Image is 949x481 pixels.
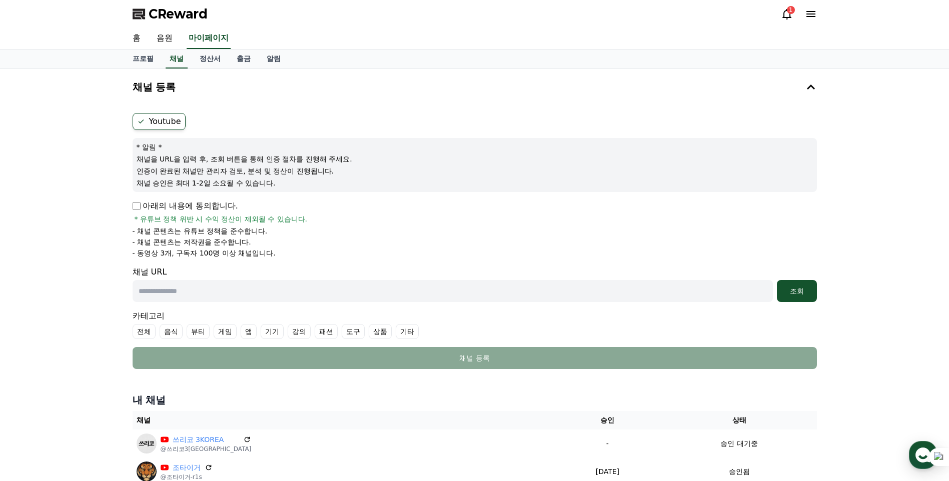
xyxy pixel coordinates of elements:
p: [DATE] [557,466,658,477]
div: 채널 등록 [153,353,797,363]
div: 채널 URL [133,266,817,302]
label: 전체 [133,324,156,339]
a: 채널 [166,49,188,68]
button: 채널 등록 [129,73,821,101]
a: 음원 [149,28,181,49]
label: 음식 [160,324,183,339]
div: 조회 [781,286,813,296]
span: * 유튜브 정책 위반 시 수익 정산이 제외될 수 있습니다. [135,214,308,224]
label: Youtube [133,113,186,130]
label: 뷰티 [187,324,210,339]
a: 대화 [66,317,129,342]
p: @쓰리코3[GEOGRAPHIC_DATA] [161,445,252,453]
a: 홈 [3,317,66,342]
label: 기기 [261,324,284,339]
p: @조타이거-r1s [161,473,213,481]
a: CReward [133,6,208,22]
p: 승인 대기중 [720,438,757,449]
label: 강의 [288,324,311,339]
a: 프로필 [125,49,162,68]
div: 1 [787,6,795,14]
p: 채널 승인은 최대 1-2일 소요될 수 있습니다. [137,178,813,188]
span: 설정 [155,332,167,340]
label: 기타 [396,324,419,339]
label: 게임 [214,324,237,339]
label: 도구 [342,324,365,339]
h4: 내 채널 [133,393,817,407]
th: 상태 [662,411,817,429]
p: - 채널 콘텐츠는 저작권을 준수합니다. [133,237,251,247]
label: 앱 [241,324,257,339]
p: 승인됨 [729,466,750,477]
p: 아래의 내용에 동의합니다. [133,200,238,212]
h4: 채널 등록 [133,81,176,92]
img: 쓰리코 3KOREA [137,433,157,453]
a: 출금 [229,49,259,68]
span: 대화 [92,332,104,340]
div: 카테고리 [133,310,817,339]
label: 상품 [369,324,392,339]
a: 조타이거 [173,462,201,473]
th: 승인 [553,411,662,429]
p: 채널을 URL을 입력 후, 조회 버튼을 통해 인증 절차를 진행해 주세요. [137,154,813,164]
p: 인증이 완료된 채널만 관리자 검토, 분석 및 정산이 진행됩니다. [137,166,813,176]
button: 채널 등록 [133,347,817,369]
button: 조회 [777,280,817,302]
span: 홈 [32,332,38,340]
a: 마이페이지 [187,28,231,49]
p: - 채널 콘텐츠는 유튜브 정책을 준수합니다. [133,226,268,236]
p: - [557,438,658,449]
p: - 동영상 3개, 구독자 100명 이상 채널입니다. [133,248,276,258]
a: 정산서 [192,49,229,68]
a: 홈 [125,28,149,49]
span: CReward [149,6,208,22]
label: 패션 [315,324,338,339]
a: 설정 [129,317,192,342]
a: 1 [781,8,793,20]
a: 알림 [259,49,289,68]
th: 채널 [133,411,553,429]
a: 쓰리코 3KOREA [173,434,240,445]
